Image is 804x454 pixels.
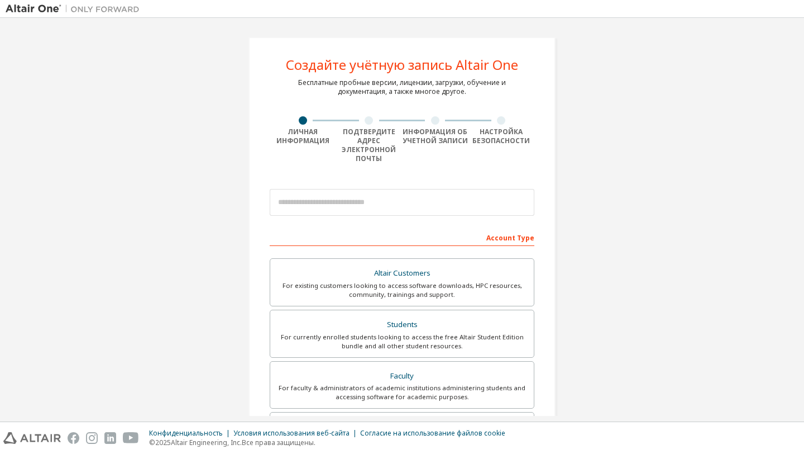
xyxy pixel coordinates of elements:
img: Альтаир Один [6,3,145,15]
div: Students [277,317,527,333]
img: youtube.svg [123,432,139,444]
img: altair_logo.svg [3,432,61,444]
ya-tr-span: Настройка безопасности [472,127,530,145]
ya-tr-span: Altair Engineering, Inc. [171,438,242,447]
div: For existing customers looking to access software downloads, HPC resources, community, trainings ... [277,281,527,299]
ya-tr-span: Личная информация [276,127,329,145]
ya-tr-span: 2025 [155,438,171,447]
img: instagram.svg [86,432,98,444]
ya-tr-span: Информация об учетной записи [403,127,468,145]
div: For faculty & administrators of academic institutions administering students and accessing softwa... [277,384,527,401]
ya-tr-span: Конфиденциальность [149,428,223,438]
ya-tr-span: документация, а также многое другое. [338,87,466,96]
ya-tr-span: Подтвердите адрес электронной почты [342,127,396,163]
ya-tr-span: Создайте учётную запись Altair One [286,55,518,74]
ya-tr-span: © [149,438,155,447]
img: facebook.svg [68,432,79,444]
div: Account Type [270,228,534,246]
img: linkedin.svg [104,432,116,444]
ya-tr-span: Условия использования веб-сайта [233,428,350,438]
div: Altair Customers [277,266,527,281]
ya-tr-span: Согласие на использование файлов cookie [360,428,505,438]
div: For currently enrolled students looking to access the free Altair Student Edition bundle and all ... [277,333,527,351]
ya-tr-span: Все права защищены. [242,438,315,447]
div: Faculty [277,368,527,384]
ya-tr-span: Бесплатные пробные версии, лицензии, загрузки, обучение и [298,78,506,87]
